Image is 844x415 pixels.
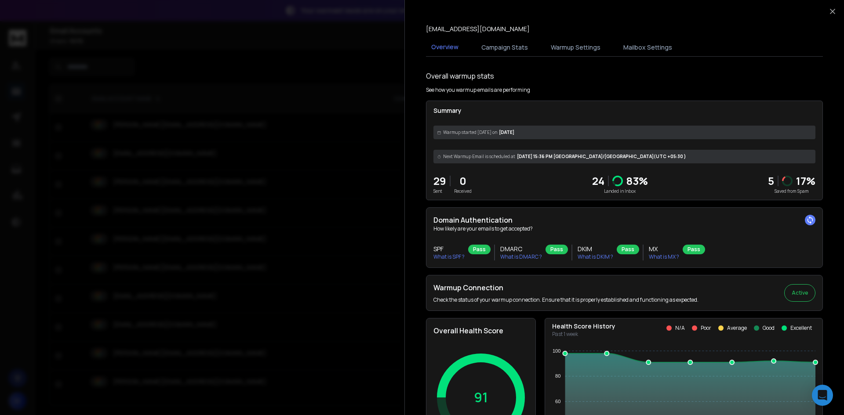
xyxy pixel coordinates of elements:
div: Pass [468,245,491,254]
p: Good [763,325,775,332]
div: [DATE] 15:36 PM [GEOGRAPHIC_DATA]/[GEOGRAPHIC_DATA] (UTC +05:30 ) [433,150,815,163]
h2: Domain Authentication [433,215,815,225]
button: Warmup Settings [546,38,606,57]
p: Health Score History [552,322,615,331]
p: 24 [592,174,604,188]
span: Warmup started [DATE] on [443,129,497,136]
tspan: 100 [553,348,560,354]
p: What is DMARC ? [500,253,542,260]
p: 0 [454,174,472,188]
p: 83 % [626,174,648,188]
p: Received [454,188,472,195]
p: Saved from Spam [768,188,815,195]
p: Average [727,325,747,332]
h3: DMARC [500,245,542,253]
tspan: 80 [555,373,560,379]
strong: 5 [768,173,774,188]
div: Pass [546,245,568,254]
p: Summary [433,106,815,115]
div: Pass [683,245,705,254]
p: N/A [675,325,685,332]
tspan: 60 [555,399,560,404]
h3: MX [649,245,679,253]
div: [DATE] [433,126,815,139]
p: See how you warmup emails are performing [426,87,530,94]
p: Check the status of your warmup connection. Ensure that it is properly established and functionin... [433,296,698,303]
div: Open Intercom Messenger [812,385,833,406]
p: Excellent [790,325,812,332]
p: Sent [433,188,446,195]
h1: Overall warmup stats [426,71,494,81]
p: [EMAIL_ADDRESS][DOMAIN_NAME] [426,25,530,33]
p: How likely are your emails to get accepted? [433,225,815,232]
button: Campaign Stats [476,38,533,57]
p: What is SPF ? [433,253,465,260]
span: Next Warmup Email is scheduled at [443,153,515,160]
div: Pass [617,245,639,254]
p: 17 % [796,174,815,188]
p: Past 1 week [552,331,615,338]
h3: SPF [433,245,465,253]
p: 29 [433,174,446,188]
p: What is MX ? [649,253,679,260]
h2: Warmup Connection [433,282,698,293]
button: Overview [426,37,464,58]
p: What is DKIM ? [578,253,613,260]
button: Mailbox Settings [618,38,677,57]
p: 91 [474,390,488,405]
p: Landed in Inbox [592,188,648,195]
p: Poor [701,325,711,332]
button: Active [784,284,815,302]
h2: Overall Health Score [433,325,528,336]
h3: DKIM [578,245,613,253]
